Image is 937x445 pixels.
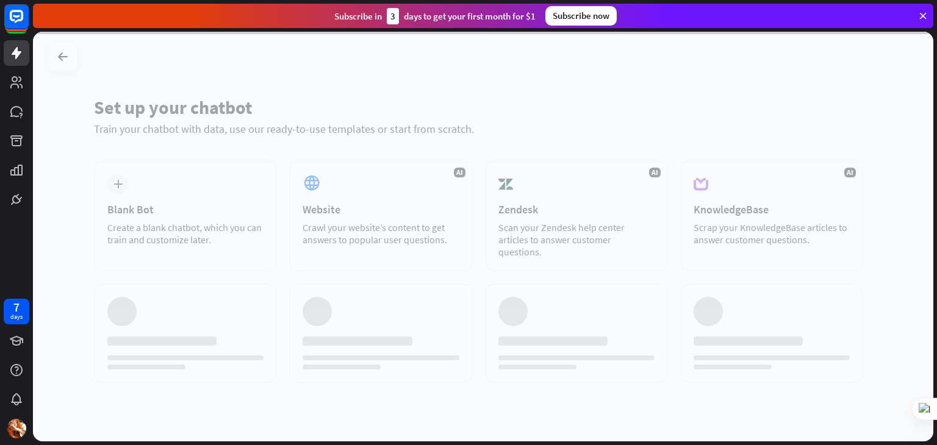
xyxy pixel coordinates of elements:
[387,8,399,24] div: 3
[4,299,29,324] a: 7 days
[13,302,20,313] div: 7
[334,8,536,24] div: Subscribe in days to get your first month for $1
[545,6,617,26] div: Subscribe now
[10,313,23,321] div: days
